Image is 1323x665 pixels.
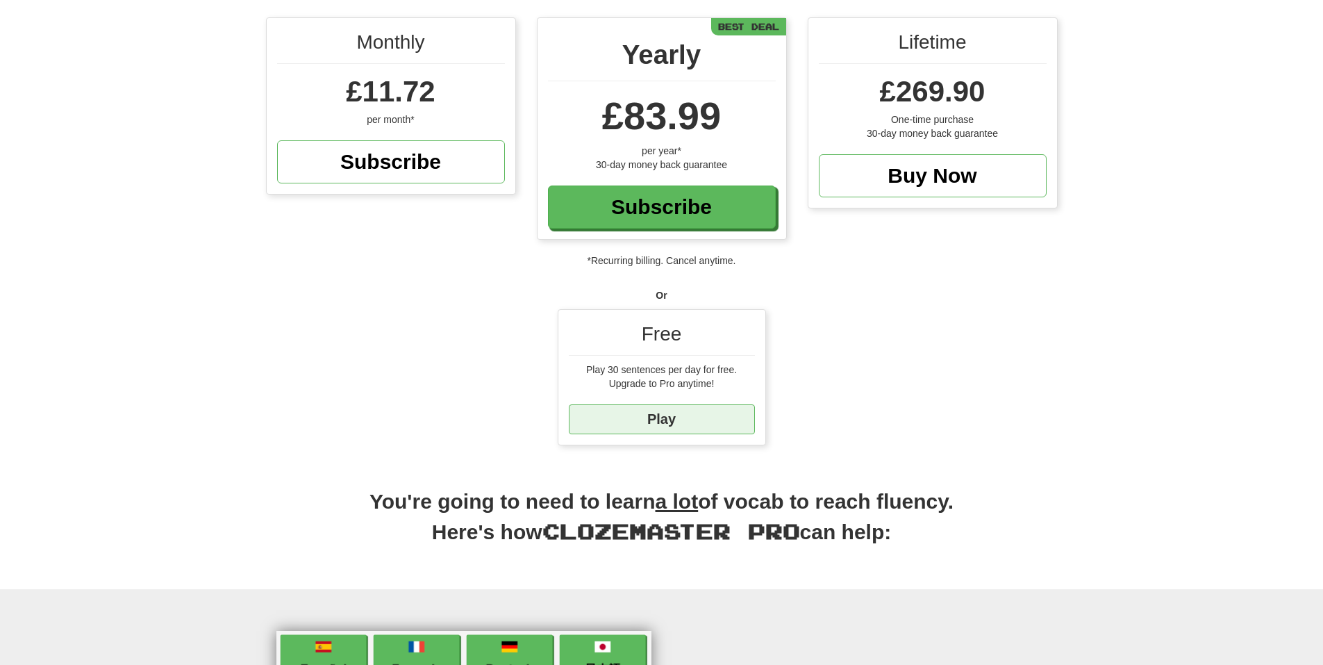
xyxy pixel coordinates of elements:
[569,363,755,377] div: Play 30 sentences per day for free.
[569,404,755,434] a: Play
[656,290,667,301] strong: Or
[819,126,1047,140] div: 30-day money back guarantee
[819,28,1047,64] div: Lifetime
[602,94,721,138] span: £83.99
[548,158,776,172] div: 30-day money back guarantee
[548,186,776,229] a: Subscribe
[346,75,435,108] span: £11.72
[277,28,505,64] div: Monthly
[548,144,776,158] div: per year*
[819,154,1047,197] a: Buy Now
[266,487,1058,562] h2: You're going to need to learn of vocab to reach fluency. Here's how can help:
[569,320,755,356] div: Free
[569,377,755,391] div: Upgrade to Pro anytime!
[548,35,776,81] div: Yearly
[277,140,505,183] a: Subscribe
[711,18,786,35] div: Best Deal
[542,518,800,543] span: Clozemaster Pro
[880,75,985,108] span: £269.90
[819,113,1047,126] div: One-time purchase
[277,113,505,126] div: per month*
[656,490,699,513] u: a lot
